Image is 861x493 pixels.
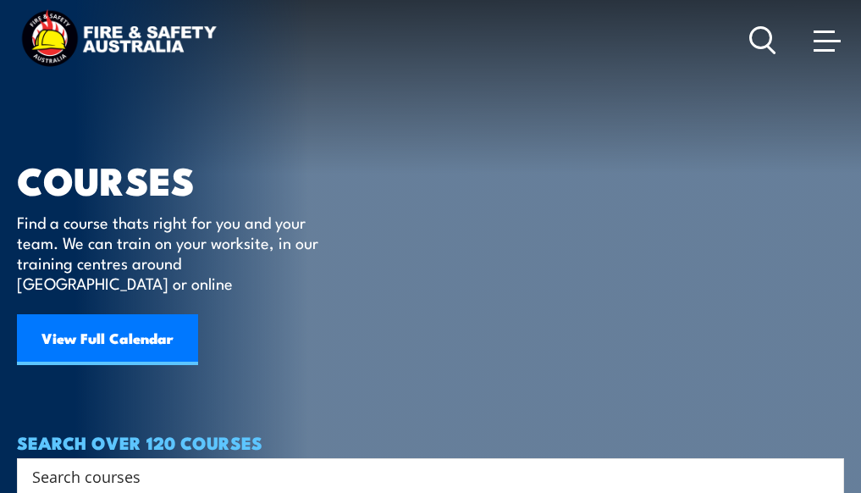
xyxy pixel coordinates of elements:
form: Search form [36,464,810,488]
h4: SEARCH OVER 120 COURSES [17,433,844,451]
p: Find a course thats right for you and your team. We can train on your worksite, in our training c... [17,212,326,293]
input: Search input [32,463,807,489]
a: View Full Calendar [17,314,198,365]
h1: COURSES [17,163,343,196]
button: Search magnifier button [814,464,838,488]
